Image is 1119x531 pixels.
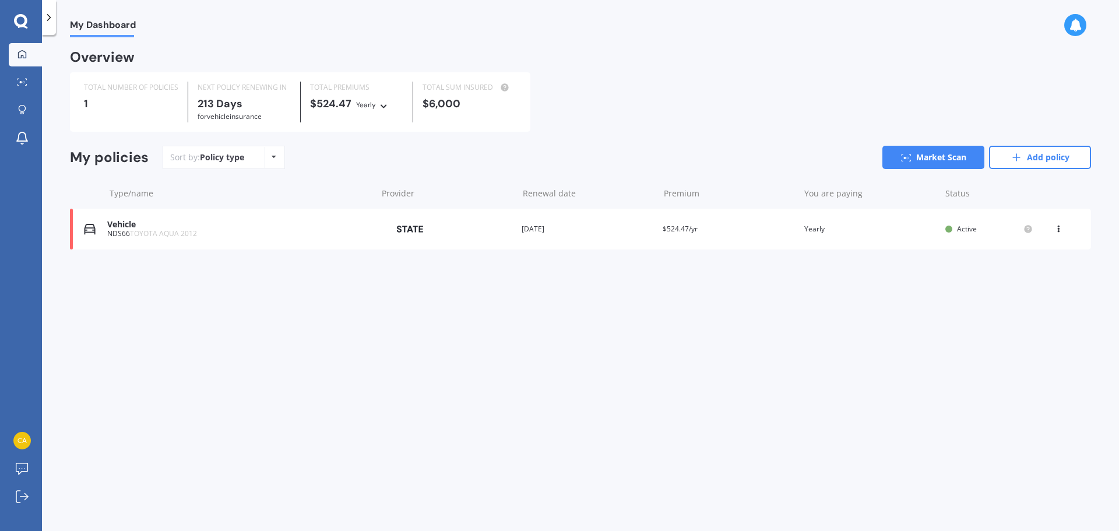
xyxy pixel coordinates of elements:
span: Active [957,224,977,234]
div: Provider [382,188,513,199]
div: You are paying [804,188,936,199]
div: Premium [664,188,796,199]
div: Yearly [804,223,936,235]
div: Yearly [356,99,376,111]
div: Policy type [200,152,244,163]
a: Add policy [989,146,1091,169]
img: 1292b857eb78f5888647d478825ace68 [13,432,31,449]
div: $6,000 [423,98,516,110]
div: 1 [84,98,178,110]
div: NEXT POLICY RENEWING IN [198,82,291,93]
div: My policies [70,149,149,166]
img: State [381,219,439,240]
div: [DATE] [522,223,653,235]
div: TOTAL PREMIUMS [310,82,403,93]
div: Status [945,188,1033,199]
div: $524.47 [310,98,403,111]
div: Type/name [110,188,372,199]
span: TOYOTA AQUA 2012 [130,228,197,238]
div: TOTAL SUM INSURED [423,82,516,93]
img: Vehicle [84,223,96,235]
span: My Dashboard [70,19,136,35]
a: Market Scan [882,146,984,169]
div: Sort by: [170,152,244,163]
span: for Vehicle insurance [198,111,262,121]
div: Renewal date [523,188,654,199]
b: 213 Days [198,97,242,111]
div: Vehicle [107,220,371,230]
span: $524.47/yr [663,224,698,234]
div: NDS66 [107,230,371,238]
div: Overview [70,51,135,63]
div: TOTAL NUMBER OF POLICIES [84,82,178,93]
